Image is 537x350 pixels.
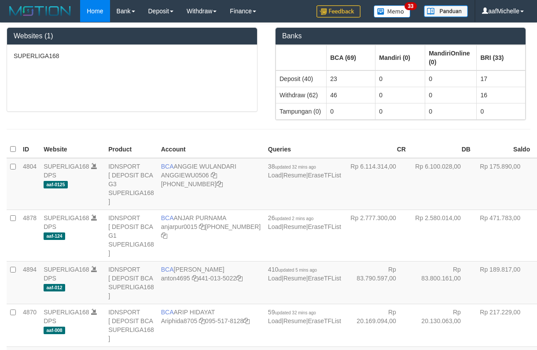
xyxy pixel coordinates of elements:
[161,232,167,239] a: Copy 4062281620 to clipboard
[425,103,477,119] td: 0
[425,70,477,87] td: 0
[308,317,341,324] a: EraseTFList
[283,223,306,230] a: Resume
[158,158,265,210] td: ANGGIE WULANDARI [PHONE_NUMBER]
[268,266,341,282] span: | |
[44,163,89,170] a: SUPERLIGA168
[44,284,65,291] span: aaf-012
[243,317,250,324] a: Copy 0955178128 to clipboard
[268,163,341,179] span: | |
[345,158,409,210] td: Rp 6.114.314,00
[105,141,158,158] th: Product
[327,103,375,119] td: 0
[265,141,345,158] th: Queries
[268,275,282,282] a: Load
[44,214,89,221] a: SUPERLIGA168
[477,45,526,70] th: Group: activate to sort column ascending
[345,261,409,304] td: Rp 83.790.597,00
[40,261,105,304] td: DPS
[345,304,409,346] td: Rp 20.169.094,00
[477,87,526,103] td: 16
[375,45,425,70] th: Group: activate to sort column ascending
[474,158,533,210] td: Rp 175.890,00
[158,141,265,158] th: Account
[308,172,341,179] a: EraseTFList
[40,158,105,210] td: DPS
[19,141,40,158] th: ID
[275,310,316,315] span: updated 32 mins ago
[275,165,316,169] span: updated 32 mins ago
[268,214,341,230] span: | |
[105,158,158,210] td: IDNSPORT [ DEPOSIT BCA G3 SUPERLIGA168 ]
[283,172,306,179] a: Resume
[327,87,375,103] td: 46
[105,210,158,261] td: IDNSPORT [ DEPOSIT BCA G1 SUPERLIGA168 ]
[158,261,265,304] td: [PERSON_NAME] 441-013-5022
[282,32,519,40] h3: Banks
[308,223,341,230] a: EraseTFList
[268,163,316,170] span: 38
[474,210,533,261] td: Rp 471.783,00
[44,181,68,188] span: aaf-0125
[161,172,209,179] a: ANGGIEWU0506
[14,52,250,60] p: SUPERLIGA168
[268,317,282,324] a: Load
[474,141,533,158] th: Saldo
[283,317,306,324] a: Resume
[161,163,174,170] span: BCA
[327,70,375,87] td: 23
[275,216,313,221] span: updated 2 mins ago
[40,304,105,346] td: DPS
[161,214,174,221] span: BCA
[276,87,327,103] td: Withdraw (62)
[268,172,282,179] a: Load
[268,223,282,230] a: Load
[268,309,316,316] span: 59
[409,210,474,261] td: Rp 2.580.014,00
[14,32,250,40] h3: Websites (1)
[199,223,205,230] a: Copy anjarpur0015 to clipboard
[409,261,474,304] td: Rp 83.800.161,00
[268,214,313,221] span: 26
[19,304,40,346] td: 4870
[308,275,341,282] a: EraseTFList
[19,261,40,304] td: 4894
[375,70,425,87] td: 0
[374,5,411,18] img: Button%20Memo.svg
[192,275,198,282] a: Copy anton4695 to clipboard
[19,210,40,261] td: 4878
[44,266,89,273] a: SUPERLIGA168
[345,141,409,158] th: CR
[105,304,158,346] td: IDNSPORT [ DEPOSIT BCA SUPERLIGA168 ]
[276,45,327,70] th: Group: activate to sort column ascending
[40,210,105,261] td: DPS
[105,261,158,304] td: IDNSPORT [ DEPOSIT BCA SUPERLIGA168 ]
[477,70,526,87] td: 17
[161,309,174,316] span: BCA
[19,158,40,210] td: 4804
[409,141,474,158] th: DB
[425,45,477,70] th: Group: activate to sort column ascending
[161,317,198,324] a: Ariphida8705
[44,327,65,334] span: aaf-008
[158,210,265,261] td: ANJAR PURNAMA [PHONE_NUMBER]
[474,304,533,346] td: Rp 217.229,00
[425,87,477,103] td: 0
[161,275,190,282] a: anton4695
[375,103,425,119] td: 0
[375,87,425,103] td: 0
[278,268,317,273] span: updated 5 mins ago
[158,304,265,346] td: ARIP HIDAYAT 095-517-8128
[276,103,327,119] td: Tampungan (0)
[161,266,174,273] span: BCA
[477,103,526,119] td: 0
[211,172,217,179] a: Copy ANGGIEWU0506 to clipboard
[217,181,223,188] a: Copy 4062213373 to clipboard
[44,309,89,316] a: SUPERLIGA168
[44,232,65,240] span: aaf-124
[199,317,205,324] a: Copy Ariphida8705 to clipboard
[345,210,409,261] td: Rp 2.777.300,00
[327,45,375,70] th: Group: activate to sort column ascending
[283,275,306,282] a: Resume
[409,158,474,210] td: Rp 6.100.028,00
